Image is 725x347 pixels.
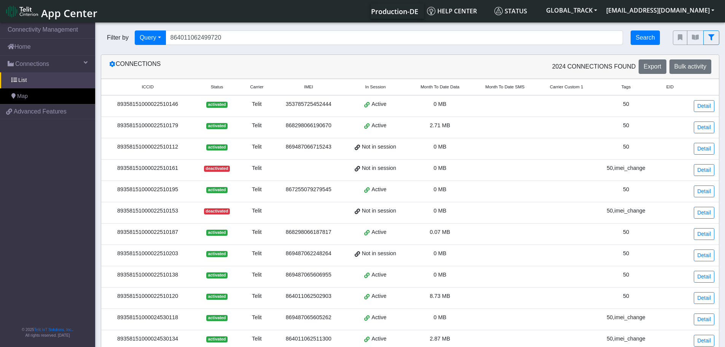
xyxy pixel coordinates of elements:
[244,100,269,109] div: Telit
[371,292,386,301] span: Active
[135,30,166,45] button: Query
[14,107,67,116] span: Advanced Features
[41,6,97,20] span: App Center
[244,185,269,194] div: Telit
[666,84,674,90] span: EID
[279,185,339,194] div: 867255079279545
[362,164,396,173] span: Not in session
[106,122,190,130] div: 89358151000022510179
[494,7,527,15] span: Status
[600,122,652,130] div: 50
[542,3,602,17] button: GLOBAL_TRACK
[694,271,714,283] a: Detail
[694,185,714,197] a: Detail
[362,143,396,151] span: Not in session
[106,164,190,173] div: 89358151000022510161
[674,63,706,70] span: Bulk activity
[206,251,227,257] span: activated
[433,144,446,150] span: 0 MB
[430,122,450,128] span: 2.71 MB
[600,292,652,301] div: 50
[106,100,190,109] div: 89358151000022510146
[694,100,714,112] a: Detail
[244,313,269,322] div: Telit
[371,3,418,19] a: Your current platform instance
[106,335,190,343] div: 89358151000024530134
[433,208,446,214] span: 0 MB
[106,271,190,279] div: 89358151000022510138
[644,63,661,70] span: Export
[206,294,227,300] span: activated
[6,3,96,19] a: App Center
[244,249,269,258] div: Telit
[206,336,227,342] span: activated
[166,30,623,45] input: Search...
[279,271,339,279] div: 869487065606955
[106,185,190,194] div: 89358151000022510195
[106,313,190,322] div: 89358151000024530118
[34,328,72,332] a: Telit IoT Solutions, Inc.
[362,207,396,215] span: Not in session
[371,271,386,279] span: Active
[244,122,269,130] div: Telit
[206,315,227,321] span: activated
[694,207,714,219] a: Detail
[371,100,386,109] span: Active
[694,143,714,155] a: Detail
[552,62,636,71] span: 2024 Connections found
[101,33,135,42] span: Filter by
[433,272,446,278] span: 0 MB
[204,166,230,172] span: deactivated
[106,143,190,151] div: 89358151000022510112
[631,30,660,45] button: Search
[600,271,652,279] div: 50
[669,59,711,74] button: Bulk activity
[106,249,190,258] div: 89358151000022510203
[673,30,719,45] div: fitlers menu
[494,7,503,15] img: status.svg
[694,292,714,304] a: Detail
[600,335,652,343] div: 50,imei_change
[106,207,190,215] div: 89358151000022510153
[244,207,269,215] div: Telit
[279,100,339,109] div: 353785725452444
[244,143,269,151] div: Telit
[6,5,38,18] img: logo-telit-cinterion-gw-new.png
[106,292,190,301] div: 89358151000022510120
[362,249,396,258] span: Not in session
[433,186,446,192] span: 0 MB
[430,229,450,235] span: 0.07 MB
[244,292,269,301] div: Telit
[694,228,714,240] a: Detail
[279,313,339,322] div: 869487065605262
[244,164,269,173] div: Telit
[433,101,446,107] span: 0 MB
[430,336,450,342] span: 2.87 MB
[433,314,446,320] span: 0 MB
[15,59,49,69] span: Connections
[600,207,652,215] div: 50,imei_change
[433,250,446,256] span: 0 MB
[206,187,227,193] span: activated
[279,335,339,343] div: 864011062511300
[550,84,583,90] span: Carrier Custom 1
[279,228,339,237] div: 868298066187817
[250,84,263,90] span: Carrier
[18,76,27,85] span: List
[694,164,714,176] a: Detail
[204,208,230,214] span: deactivated
[427,7,477,15] span: Help center
[694,313,714,325] a: Detail
[279,292,339,301] div: 864011062502903
[244,335,269,343] div: Telit
[371,313,386,322] span: Active
[371,185,386,194] span: Active
[142,84,153,90] span: ICCID
[206,144,227,150] span: activated
[694,335,714,347] a: Detail
[600,143,652,151] div: 50
[600,228,652,237] div: 50
[244,228,269,237] div: Telit
[206,102,227,108] span: activated
[206,272,227,278] span: activated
